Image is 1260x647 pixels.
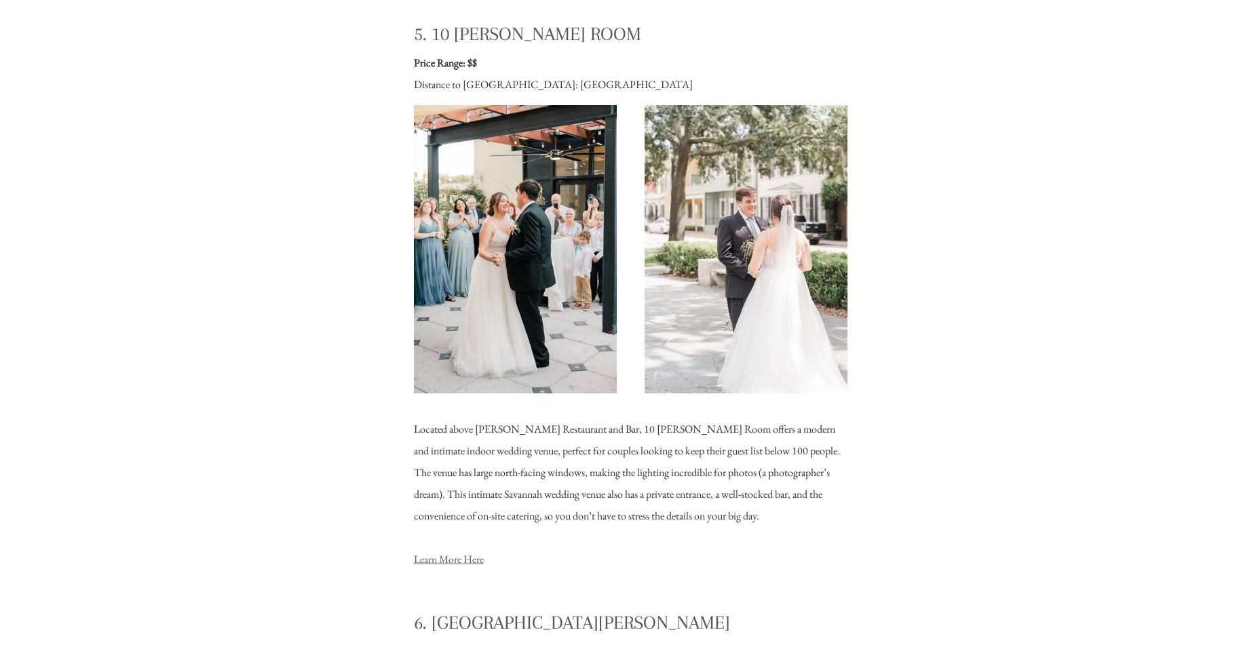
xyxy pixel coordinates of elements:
a: Learn More Here [414,552,484,566]
p: Located above [PERSON_NAME] Restaurant and Bar, 10 [PERSON_NAME] Room offers a modern and intimat... [414,418,847,581]
b: Price Range: $$ [414,56,477,70]
h3: 6. [GEOGRAPHIC_DATA][PERSON_NAME] [414,610,847,637]
h3: 5. 10 [PERSON_NAME] Room [414,22,847,48]
p: Distance to [GEOGRAPHIC_DATA]: [GEOGRAPHIC_DATA] [414,52,847,92]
